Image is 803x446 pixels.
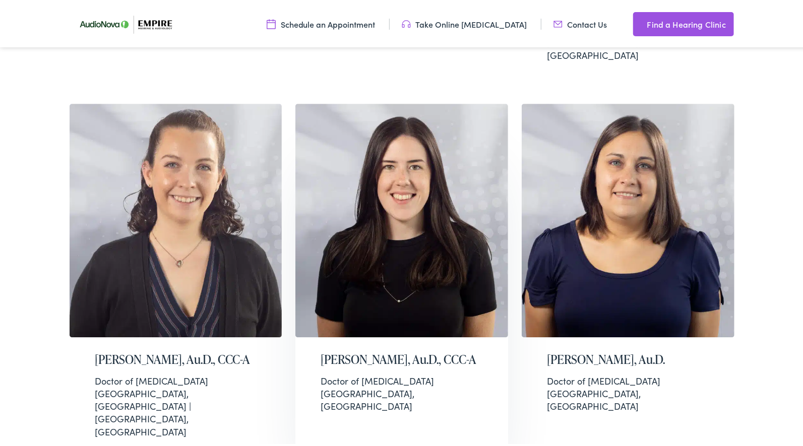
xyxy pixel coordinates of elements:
div: Doctor of [MEDICAL_DATA] [95,373,257,385]
div: [GEOGRAPHIC_DATA], [GEOGRAPHIC_DATA] [547,373,709,411]
h2: [PERSON_NAME], Au.D., CCC-A [95,350,257,365]
div: Doctor of [MEDICAL_DATA] [321,373,483,385]
img: utility icon [402,17,411,28]
img: Lauren Barnett is an audiologist at Empire Hearing & Audiology in Woodbury, NY. [295,102,508,335]
img: Lisa Thomas is an audiologist at Empire Hearing and Audiology in Liverpool, NY. [522,102,734,335]
div: [GEOGRAPHIC_DATA], [GEOGRAPHIC_DATA] [321,373,483,411]
a: Schedule an Appointment [267,17,376,28]
h2: [PERSON_NAME], Au.D. [547,350,709,365]
h2: [PERSON_NAME], Au.D., CCC-A [321,350,483,365]
img: utility icon [267,17,276,28]
div: [GEOGRAPHIC_DATA], [GEOGRAPHIC_DATA] | [GEOGRAPHIC_DATA], [GEOGRAPHIC_DATA] [95,373,257,436]
a: Take Online [MEDICAL_DATA] [402,17,527,28]
img: utility icon [633,16,642,28]
a: Contact Us [553,17,607,28]
img: utility icon [553,17,563,28]
div: Doctor of [MEDICAL_DATA] [547,373,709,385]
a: Find a Hearing Clinic [633,10,734,34]
img: Kimberly McNicholl, Au.D., CCC-A is a Doctor of Audiology at Empire Hearing & Audiology in East P... [70,102,282,335]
